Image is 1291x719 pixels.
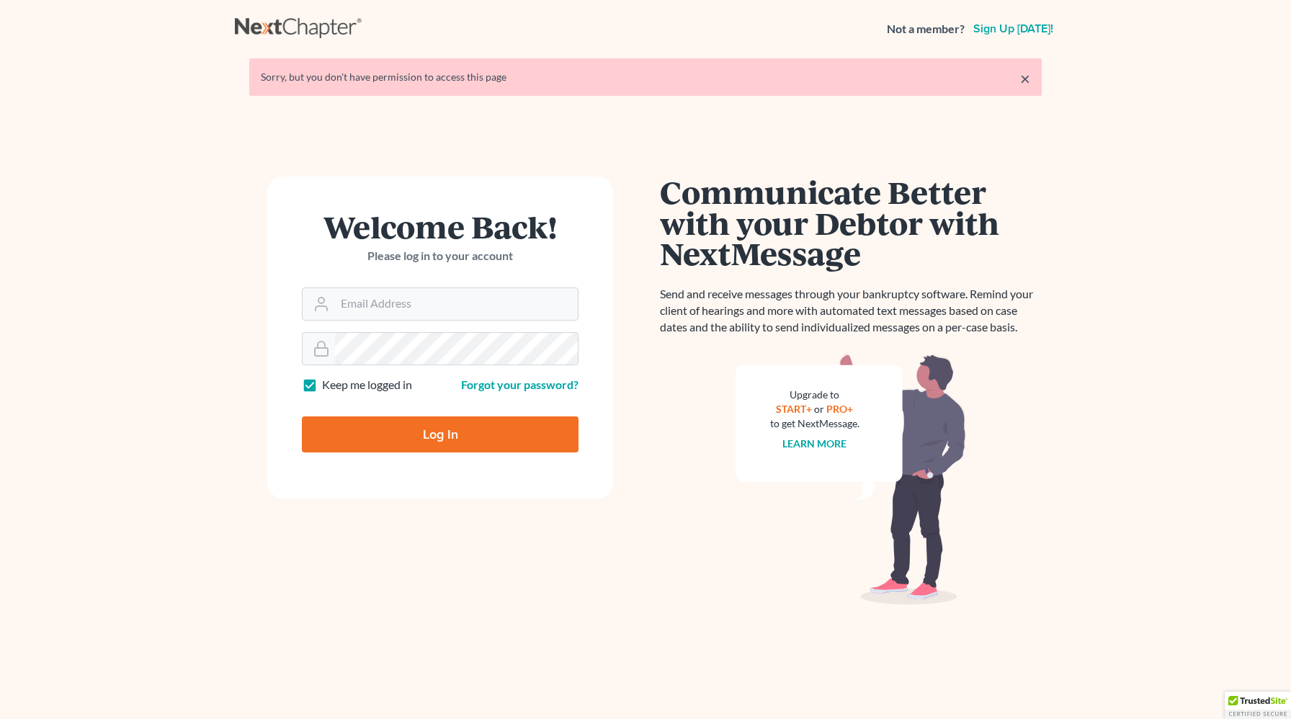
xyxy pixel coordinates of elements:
[736,353,966,605] img: nextmessage_bg-59042aed3d76b12b5cd301f8e5b87938c9018125f34e5fa2b7a6b67550977c72.svg
[970,23,1056,35] a: Sign up [DATE]!
[1225,692,1291,719] div: TrustedSite Certified
[335,288,578,320] input: Email Address
[770,388,859,402] div: Upgrade to
[302,248,579,264] p: Please log in to your account
[1020,70,1030,87] a: ×
[660,177,1042,269] h1: Communicate Better with your Debtor with NextMessage
[660,286,1042,336] p: Send and receive messages through your bankruptcy software. Remind your client of hearings and mo...
[815,403,825,415] span: or
[302,211,579,242] h1: Welcome Back!
[461,378,579,391] a: Forgot your password?
[777,403,813,415] a: START+
[302,416,579,452] input: Log In
[322,377,412,393] label: Keep me logged in
[887,21,965,37] strong: Not a member?
[783,437,847,450] a: Learn more
[770,416,859,431] div: to get NextMessage.
[827,403,854,415] a: PRO+
[261,70,1030,84] div: Sorry, but you don't have permission to access this page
